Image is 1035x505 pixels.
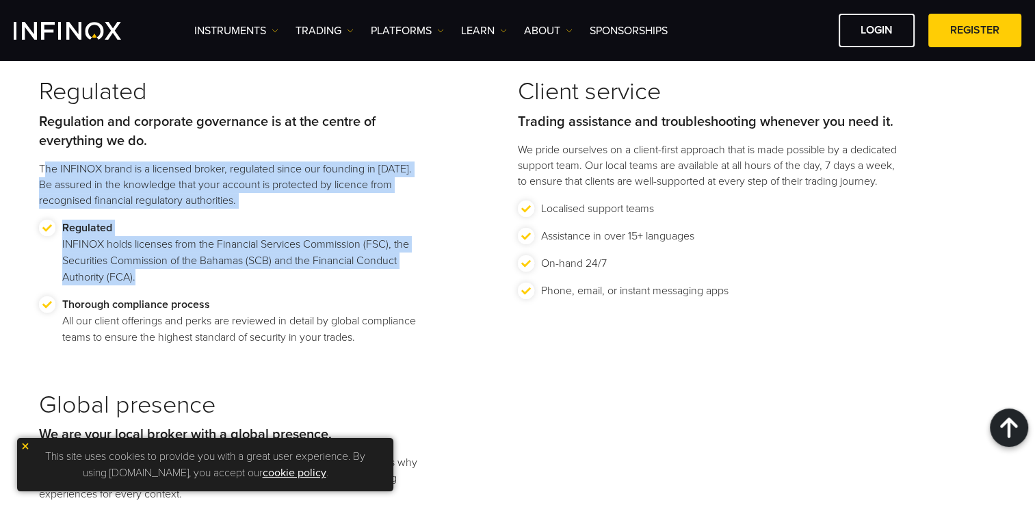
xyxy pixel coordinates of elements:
[62,221,112,235] strong: Regulated
[24,445,387,484] p: This site uses cookies to provide you with a great user experience. By using [DOMAIN_NAME], you a...
[194,23,278,39] a: Instruments
[62,220,422,285] p: INFINOX holds licenses from the Financial Services Commission (FSC), the Securities Commission of...
[371,23,444,39] a: PLATFORMS
[62,298,210,311] strong: Thorough compliance process
[263,466,326,480] a: cookie policy
[518,77,901,107] h3: Client service
[39,114,376,149] strong: Regulation and corporate governance is at the centre of everything we do.
[541,283,729,299] p: Phone, email, or instant messaging apps
[518,142,901,190] p: We pride ourselves on a client-first approach that is made possible by a dedicated support team. ...
[518,114,893,130] strong: Trading assistance and troubleshooting whenever you need it.
[541,200,654,217] p: Localised support teams
[928,14,1021,47] a: REGISTER
[296,23,354,39] a: TRADING
[39,77,422,107] h3: Regulated
[39,426,332,443] strong: We are your local broker with a global presence.
[21,441,30,451] img: yellow close icon
[541,255,607,272] p: On-hand 24/7
[14,22,153,40] a: INFINOX Logo
[461,23,507,39] a: Learn
[524,23,573,39] a: ABOUT
[590,23,668,39] a: SPONSORSHIPS
[39,391,422,420] h3: Global presence
[839,14,915,47] a: LOGIN
[541,228,694,244] p: Assistance in over 15+ languages
[39,161,422,209] p: The INFINOX brand is a licensed broker, regulated since our founding in [DATE]. Be assured in the...
[62,296,422,346] p: All our client offerings and perks are reviewed in detail by global compliance teams to ensure th...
